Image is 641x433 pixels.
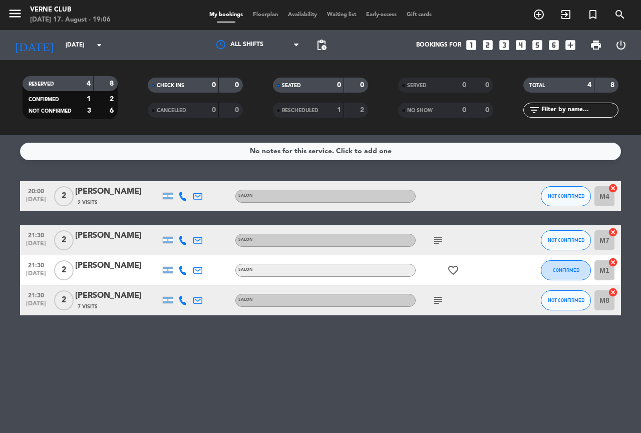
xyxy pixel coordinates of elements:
span: RESCHEDULED [282,108,318,113]
span: 21:30 [24,259,49,270]
strong: 0 [337,82,341,89]
strong: 0 [485,107,491,114]
i: power_settings_new [615,39,627,51]
i: subject [432,234,444,246]
span: 2 [54,290,74,310]
strong: 8 [610,82,616,89]
span: [DATE] [24,240,49,252]
strong: 0 [212,82,216,89]
span: SALON [238,194,253,198]
span: SEATED [282,83,301,88]
i: search [614,9,626,21]
i: filter_list [528,104,540,116]
span: RESERVED [29,82,54,87]
button: NOT CONFIRMED [541,230,591,250]
span: TOTAL [529,83,545,88]
span: Gift cards [402,12,437,18]
i: [DATE] [8,34,61,56]
span: NOT CONFIRMED [548,297,584,303]
i: looks_6 [547,39,560,52]
strong: 0 [360,82,366,89]
strong: 8 [110,80,116,87]
strong: 6 [110,107,116,114]
strong: 3 [87,107,91,114]
span: Availability [283,12,322,18]
span: 2 Visits [78,199,98,207]
span: SALON [238,268,253,272]
span: [DATE] [24,300,49,312]
div: [DATE] 17. August - 19:06 [30,15,111,25]
i: menu [8,6,23,21]
button: NOT CONFIRMED [541,290,591,310]
i: looks_4 [514,39,527,52]
i: exit_to_app [560,9,572,21]
i: cancel [608,227,618,237]
span: SEARCH [606,6,633,23]
i: looks_3 [498,39,511,52]
span: Floorplan [248,12,283,18]
span: pending_actions [315,39,328,51]
i: arrow_drop_down [93,39,105,51]
strong: 0 [462,82,466,89]
strong: 4 [87,80,91,87]
div: LOG OUT [608,30,633,60]
strong: 0 [212,107,216,114]
div: [PERSON_NAME] [75,229,160,242]
div: No notes for this service. Click to add one [250,146,392,157]
i: looks_two [481,39,494,52]
strong: 4 [587,82,591,89]
span: 21:30 [24,289,49,300]
div: [PERSON_NAME] [75,185,160,198]
span: 2 [54,230,74,250]
i: add_box [564,39,577,52]
strong: 0 [235,82,241,89]
span: 21:30 [24,229,49,240]
span: My bookings [204,12,248,18]
strong: 0 [235,107,241,114]
span: 7 Visits [78,303,98,311]
i: subject [432,294,444,306]
i: cancel [608,287,618,297]
span: SALON [238,238,253,242]
strong: 0 [485,82,491,89]
strong: 2 [360,107,366,114]
span: CHECK INS [157,83,184,88]
span: SERVED [407,83,427,88]
div: Verne club [30,5,111,15]
span: Waiting list [322,12,361,18]
span: SALON [238,298,253,302]
button: NOT CONFIRMED [541,186,591,206]
i: cancel [608,257,618,267]
span: 2 [54,260,74,280]
span: CONFIRMED [553,267,579,273]
span: [DATE] [24,196,49,208]
span: 2 [54,186,74,206]
div: [PERSON_NAME] [75,259,160,272]
i: add_circle_outline [533,9,545,21]
button: menu [8,6,23,25]
i: looks_5 [531,39,544,52]
span: BOOK TABLE [525,6,552,23]
span: CANCELLED [157,108,186,113]
span: [DATE] [24,270,49,282]
input: Filter by name... [540,105,618,116]
i: looks_one [465,39,478,52]
span: WALK IN [552,6,579,23]
span: NOT CONFIRMED [548,193,584,199]
i: turned_in_not [587,9,599,21]
span: CONFIRMED [29,97,59,102]
span: NOT CONFIRMED [548,237,584,243]
strong: 2 [110,96,116,103]
span: 20:00 [24,185,49,196]
strong: 1 [87,96,91,103]
span: Special reservation [579,6,606,23]
span: print [590,39,602,51]
strong: 1 [337,107,341,114]
span: Early-access [361,12,402,18]
div: [PERSON_NAME] [75,289,160,302]
span: NOT CONFIRMED [29,109,72,114]
i: cancel [608,183,618,193]
span: NO SHOW [407,108,433,113]
button: CONFIRMED [541,260,591,280]
strong: 0 [462,107,466,114]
